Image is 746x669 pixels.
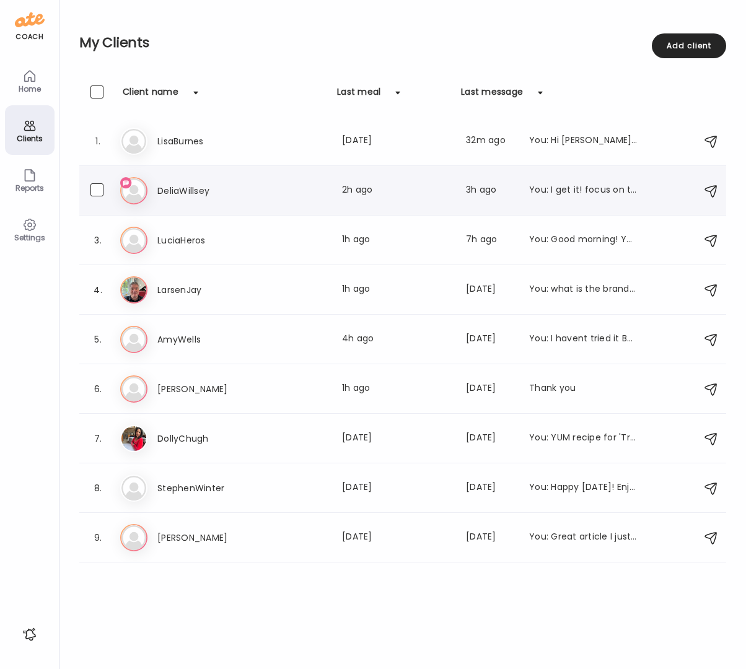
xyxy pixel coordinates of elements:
[90,233,105,248] div: 3.
[466,382,514,396] div: [DATE]
[157,233,266,248] h3: LuciaHeros
[342,183,451,198] div: 2h ago
[90,481,105,496] div: 8.
[157,382,266,396] h3: [PERSON_NAME]
[90,431,105,446] div: 7.
[157,183,266,198] h3: DeliaWillsey
[157,530,266,545] h3: [PERSON_NAME]
[529,134,638,149] div: You: Hi [PERSON_NAME]- please confirm the address for the team: [PERSON_NAME] [STREET_ADDRESS]
[342,233,451,248] div: 1h ago
[461,85,523,105] div: Last message
[342,282,451,297] div: 1h ago
[466,233,514,248] div: 7h ago
[342,134,451,149] div: [DATE]
[79,33,726,52] h2: My Clients
[529,233,638,248] div: You: Good morning! YOur weekend [MEDICAL_DATA] looked really stable. a few blips but they were na...
[7,134,52,142] div: Clients
[466,134,514,149] div: 32m ago
[342,481,451,496] div: [DATE]
[466,481,514,496] div: [DATE]
[90,282,105,297] div: 4.
[90,530,105,545] div: 9.
[15,32,43,42] div: coach
[466,530,514,545] div: [DATE]
[90,382,105,396] div: 6.
[90,134,105,149] div: 1.
[342,382,451,396] div: 1h ago
[123,85,178,105] div: Client name
[7,234,52,242] div: Settings
[466,332,514,347] div: [DATE]
[529,382,638,396] div: Thank you
[7,85,52,93] div: Home
[342,530,451,545] div: [DATE]
[157,282,266,297] h3: LarsenJay
[90,332,105,347] div: 5.
[337,85,380,105] div: Last meal
[15,10,45,30] img: ate
[466,282,514,297] div: [DATE]
[529,332,638,347] div: You: I havent tried it BUT [PERSON_NAME] - one of our coaches just tried it and texted me that I ...
[7,184,52,192] div: Reports
[157,481,266,496] h3: StephenWinter
[529,481,638,496] div: You: Happy [DATE]! Enjoy the weekend. Make the best possible choices in whatever fun comes your w...
[529,282,638,297] div: You: what is the brand? I cant see it in that photo -
[529,530,638,545] div: You: Great article I just came across about food cravings and wanted to share: [URL][DOMAIN_NAME]
[466,431,514,446] div: [DATE]
[342,332,451,347] div: 4h ago
[157,332,266,347] h3: AmyWells
[157,431,266,446] h3: DollyChugh
[652,33,726,58] div: Add client
[529,183,638,198] div: You: I get it! focus on the task at hand!🏃🏼‍♀️
[157,134,266,149] h3: LisaBurnes
[466,183,514,198] div: 3h ago
[529,431,638,446] div: You: YUM recipe for 'Trendy Buffalo Chicken Cottage Cheese Wraps' [URL][DOMAIN_NAME]
[342,431,451,446] div: [DATE]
